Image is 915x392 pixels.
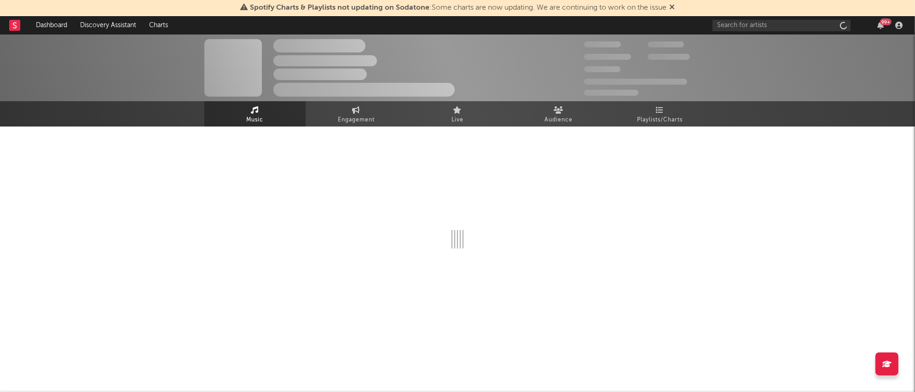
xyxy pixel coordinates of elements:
span: 50,000,000 [584,54,631,60]
a: Charts [143,16,174,35]
span: 100,000 [648,41,684,47]
span: : Some charts are now updating. We are continuing to work on the issue [250,4,666,12]
span: Spotify Charts & Playlists not updating on Sodatone [250,4,429,12]
span: Audience [545,115,573,126]
span: Dismiss [669,4,675,12]
span: Live [452,115,463,126]
a: Dashboard [29,16,74,35]
div: 99 + [880,18,892,25]
a: Engagement [306,101,407,127]
a: Discovery Assistant [74,16,143,35]
span: 300,000 [584,41,621,47]
span: Playlists/Charts [637,115,683,126]
a: Live [407,101,508,127]
button: 99+ [877,22,884,29]
a: Music [204,101,306,127]
span: 1,000,000 [648,54,690,60]
span: Music [247,115,264,126]
a: Playlists/Charts [609,101,711,127]
span: Engagement [338,115,375,126]
a: Audience [508,101,609,127]
span: Jump Score: 85.0 [584,90,638,96]
span: 50,000,000 Monthly Listeners [584,79,687,85]
input: Search for artists [712,20,851,31]
span: 100,000 [584,66,620,72]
